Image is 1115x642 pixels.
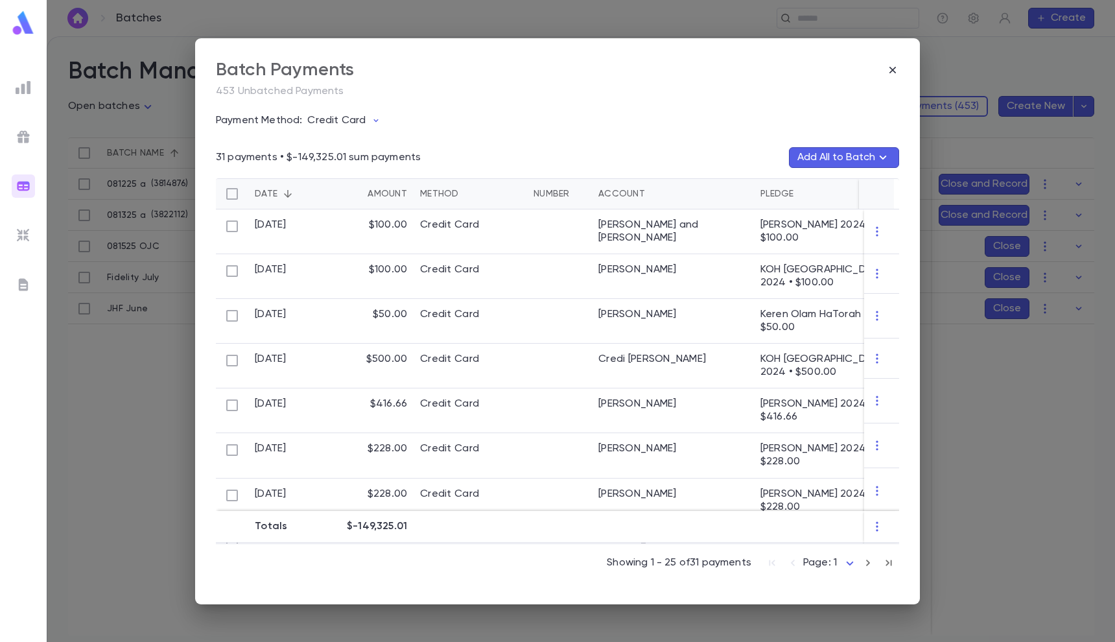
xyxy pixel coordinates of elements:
[527,178,592,209] div: Number
[598,219,747,244] div: Hirth, Akiva and Judy
[255,263,287,276] div: [DATE]
[255,353,287,366] div: [DATE]
[277,184,298,204] button: Sort
[16,277,31,292] img: letters_grey.7941b92b52307dd3b8a917253454ce1c.svg
[598,353,706,366] div: Credi Halabe, Yehoshua
[414,178,527,209] div: Method
[598,442,677,455] div: Jaroslawicz, Shalom
[248,511,336,543] div: Totals
[216,151,421,164] p: 31 payments • $-149,325.01 sum payments
[255,178,277,209] div: Date
[366,353,407,366] p: $500.00
[369,263,407,276] p: $100.00
[16,228,31,243] img: imports_grey.530a8a0e642e233f2baf0ef88e8c9fcb.svg
[347,520,407,533] p: $-149,325.01
[760,178,794,209] div: Pledge
[592,178,754,209] div: Account
[607,556,751,569] p: Showing 1 - 25 of 31 payments
[255,488,287,501] div: [DATE]
[598,308,677,321] div: Schachter, Naftoli
[10,10,36,36] img: logo
[216,59,354,81] div: Batch Payments
[368,442,407,455] p: $228.00
[598,488,677,501] div: Glassman, Yanky
[16,80,31,95] img: reports_grey.c525e4749d1bce6a11f5fe2a8de1b229.svg
[420,178,459,209] div: Method
[760,488,910,514] p: [PERSON_NAME] 2024 • $228.00
[370,398,407,410] p: $416.66
[16,178,31,194] img: batches_gradient.0a22e14384a92aa4cd678275c0c39cc4.svg
[420,353,479,366] div: Credit Card
[336,178,414,209] div: Amount
[760,308,910,334] p: Keren Olam HaTorah 2025 • $50.00
[534,178,570,209] div: Number
[369,219,407,232] p: $100.00
[420,308,479,321] div: Credit Card
[598,263,677,276] div: Edid Rayek, Moises
[420,398,479,410] div: Credit Card
[420,442,479,455] div: Credit Card
[302,108,392,133] button: Credit Card
[255,308,287,321] div: [DATE]
[760,263,910,289] p: KOH [GEOGRAPHIC_DATA] 2024 • $100.00
[598,398,677,410] div: Klein, Tzvi
[16,129,31,145] img: campaigns_grey.99e729a5f7ee94e3726e6486bddda8f1.svg
[255,398,287,410] div: [DATE]
[803,558,837,568] span: Page: 1
[754,178,916,209] div: Pledge
[216,114,302,127] p: Payment Method:
[368,178,407,209] div: Amount
[368,488,407,501] p: $228.00
[420,219,479,232] div: Credit Card
[598,178,645,209] div: Account
[420,488,479,501] div: Credit Card
[803,553,858,573] div: Page: 1
[248,178,336,209] div: Date
[307,114,366,127] p: Credit Card
[347,184,368,204] button: Sort
[760,353,910,379] p: KOH [GEOGRAPHIC_DATA] 2024 • $500.00
[645,184,666,204] button: Sort
[760,398,910,423] p: [PERSON_NAME] 2024 • $416.66
[789,147,899,168] button: Add All to Batch
[216,85,899,98] p: 453 Unbatched Payments
[760,442,910,468] p: [PERSON_NAME] 2024 • $228.00
[459,184,480,204] button: Sort
[760,219,910,244] p: [PERSON_NAME] 2024 • $100.00
[255,442,287,455] div: [DATE]
[373,308,407,321] p: $50.00
[420,263,479,276] div: Credit Card
[255,219,287,232] div: [DATE]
